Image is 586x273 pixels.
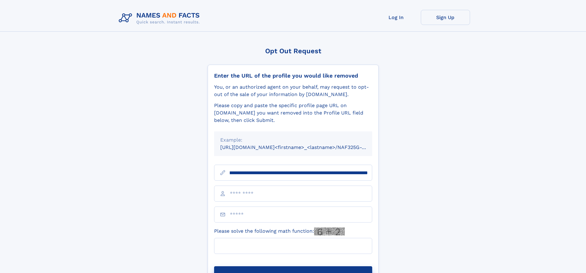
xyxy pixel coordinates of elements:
[421,10,470,25] a: Sign Up
[220,136,366,144] div: Example:
[214,227,345,235] label: Please solve the following math function:
[116,10,205,26] img: Logo Names and Facts
[372,10,421,25] a: Log In
[208,47,379,55] div: Opt Out Request
[214,83,372,98] div: You, or an authorized agent on your behalf, may request to opt-out of the sale of your informatio...
[214,72,372,79] div: Enter the URL of the profile you would like removed
[214,102,372,124] div: Please copy and paste the specific profile page URL on [DOMAIN_NAME] you want removed into the Pr...
[220,144,384,150] small: [URL][DOMAIN_NAME]<firstname>_<lastname>/NAF325G-xxxxxxxx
